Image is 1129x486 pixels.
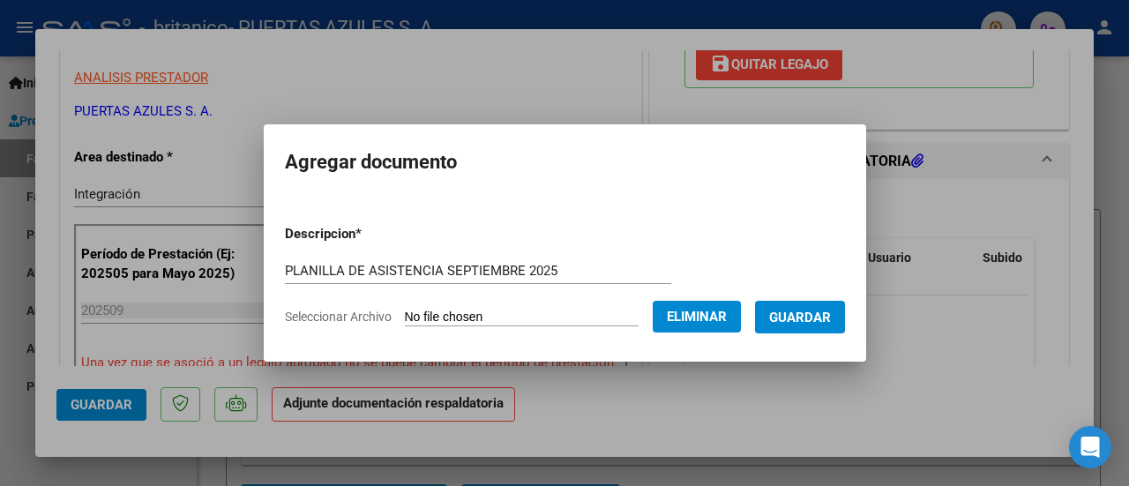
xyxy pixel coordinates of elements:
p: Descripcion [285,224,453,244]
span: Guardar [769,310,831,325]
span: Eliminar [667,309,727,325]
button: Eliminar [653,301,741,333]
span: Seleccionar Archivo [285,310,392,324]
button: Guardar [755,301,845,333]
h2: Agregar documento [285,146,845,179]
div: Open Intercom Messenger [1069,426,1111,468]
